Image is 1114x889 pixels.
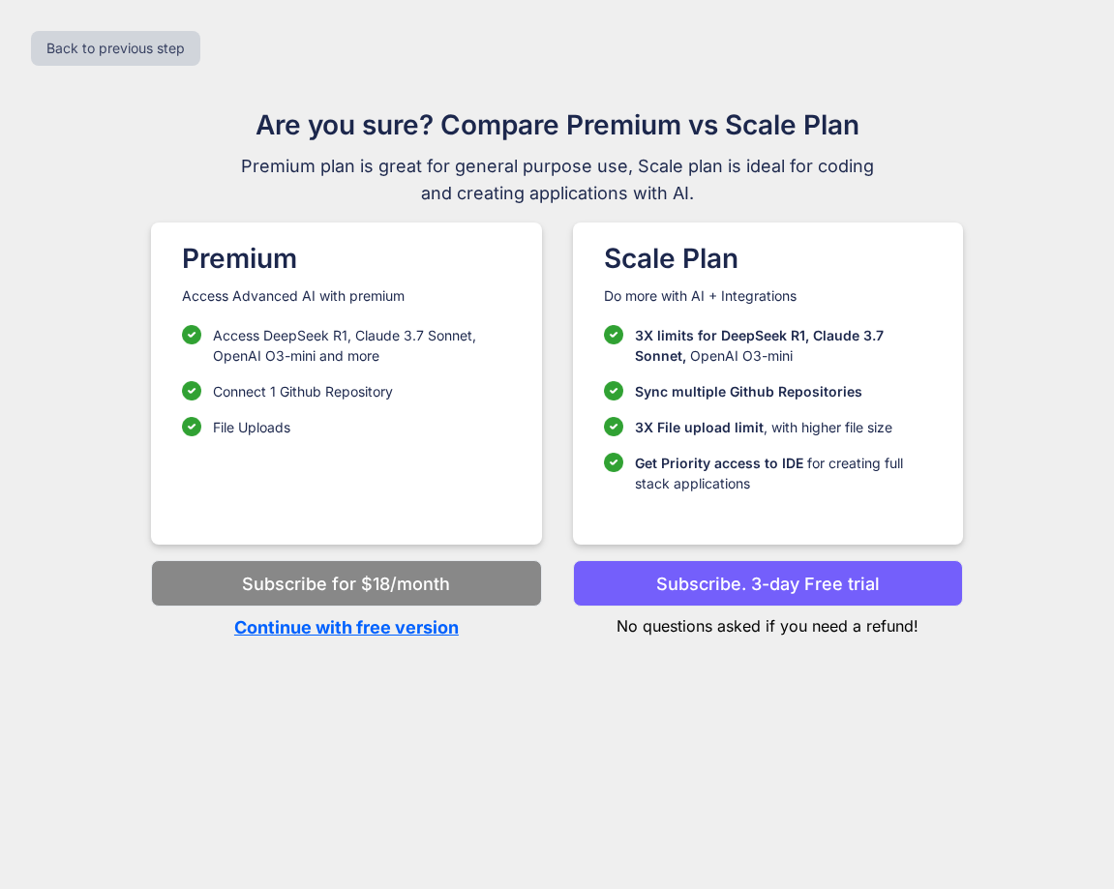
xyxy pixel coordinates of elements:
p: for creating full stack applications [635,453,932,493]
img: checklist [604,381,623,400]
button: Subscribe. 3-day Free trial [573,560,963,607]
img: checklist [604,417,623,436]
h1: Premium [182,238,510,279]
img: checklist [182,417,201,436]
p: , with higher file size [635,417,892,437]
p: Continue with free version [151,614,541,640]
p: Connect 1 Github Repository [213,381,393,401]
img: checklist [604,325,623,344]
span: Get Priority access to IDE [635,455,803,471]
img: checklist [182,325,201,344]
p: File Uploads [213,417,290,437]
p: Access Advanced AI with premium [182,286,510,306]
button: Subscribe for $18/month [151,560,541,607]
h1: Scale Plan [604,238,932,279]
img: checklist [604,453,623,472]
p: Sync multiple Github Repositories [635,381,862,401]
p: OpenAI O3-mini [635,325,932,366]
p: Access DeepSeek R1, Claude 3.7 Sonnet, OpenAI O3-mini and more [213,325,510,366]
p: Subscribe for $18/month [242,571,450,597]
img: checklist [182,381,201,400]
h1: Are you sure? Compare Premium vs Scale Plan [232,104,883,145]
span: Premium plan is great for general purpose use, Scale plan is ideal for coding and creating applic... [232,153,883,207]
button: Back to previous step [31,31,200,66]
span: 3X limits for DeepSeek R1, Claude 3.7 Sonnet, [635,327,884,364]
p: Do more with AI + Integrations [604,286,932,306]
span: 3X File upload limit [635,419,764,435]
p: No questions asked if you need a refund! [573,607,963,637]
p: Subscribe. 3-day Free trial [656,571,880,597]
